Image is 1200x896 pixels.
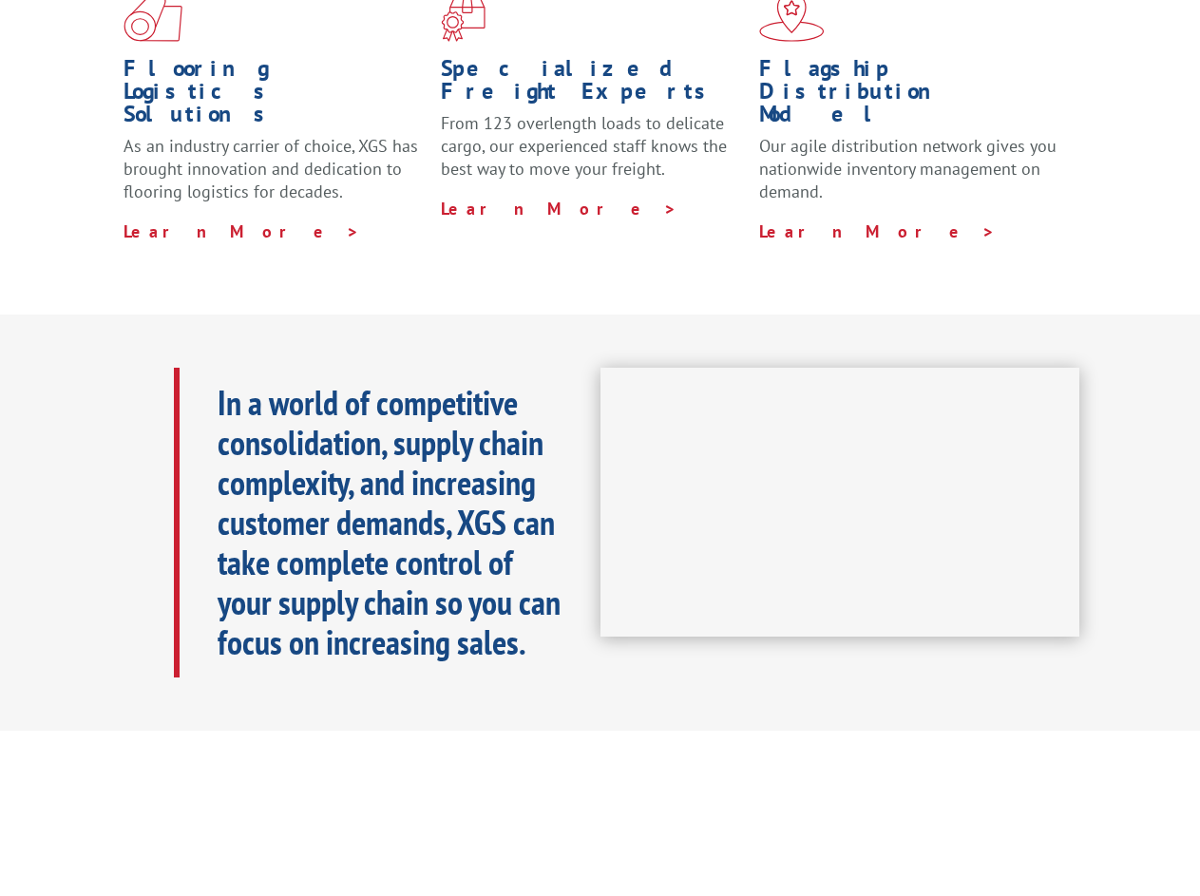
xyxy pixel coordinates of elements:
[218,380,561,664] b: In a world of competitive consolidation, supply chain complexity, and increasing customer demands...
[759,57,1062,135] h1: Flagship Distribution Model
[759,220,996,242] a: Learn More >
[124,57,427,135] h1: Flooring Logistics Solutions
[441,112,744,197] p: From 123 overlength loads to delicate cargo, our experienced staff knows the best way to move you...
[759,135,1057,202] span: Our agile distribution network gives you nationwide inventory management on demand.
[124,135,418,202] span: As an industry carrier of choice, XGS has brought innovation and dedication to flooring logistics...
[600,368,1080,638] iframe: XGS Logistics Solutions
[441,57,744,112] h1: Specialized Freight Experts
[124,220,360,242] a: Learn More >
[441,198,677,219] a: Learn More >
